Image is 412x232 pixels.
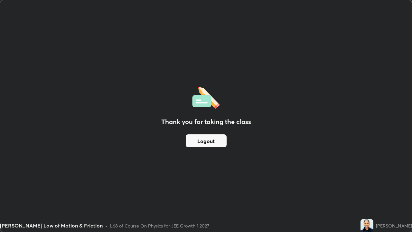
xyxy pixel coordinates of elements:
div: • [105,222,108,229]
button: Logout [186,134,227,147]
div: L68 of Course On Physics for JEE Growth 1 2027 [110,222,209,229]
div: [PERSON_NAME] [376,222,412,229]
img: offlineFeedback.1438e8b3.svg [192,85,220,109]
img: 515b3ccb7c094b98a4c123f1fd1a1405.jpg [360,219,373,232]
h2: Thank you for taking the class [161,117,251,127]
